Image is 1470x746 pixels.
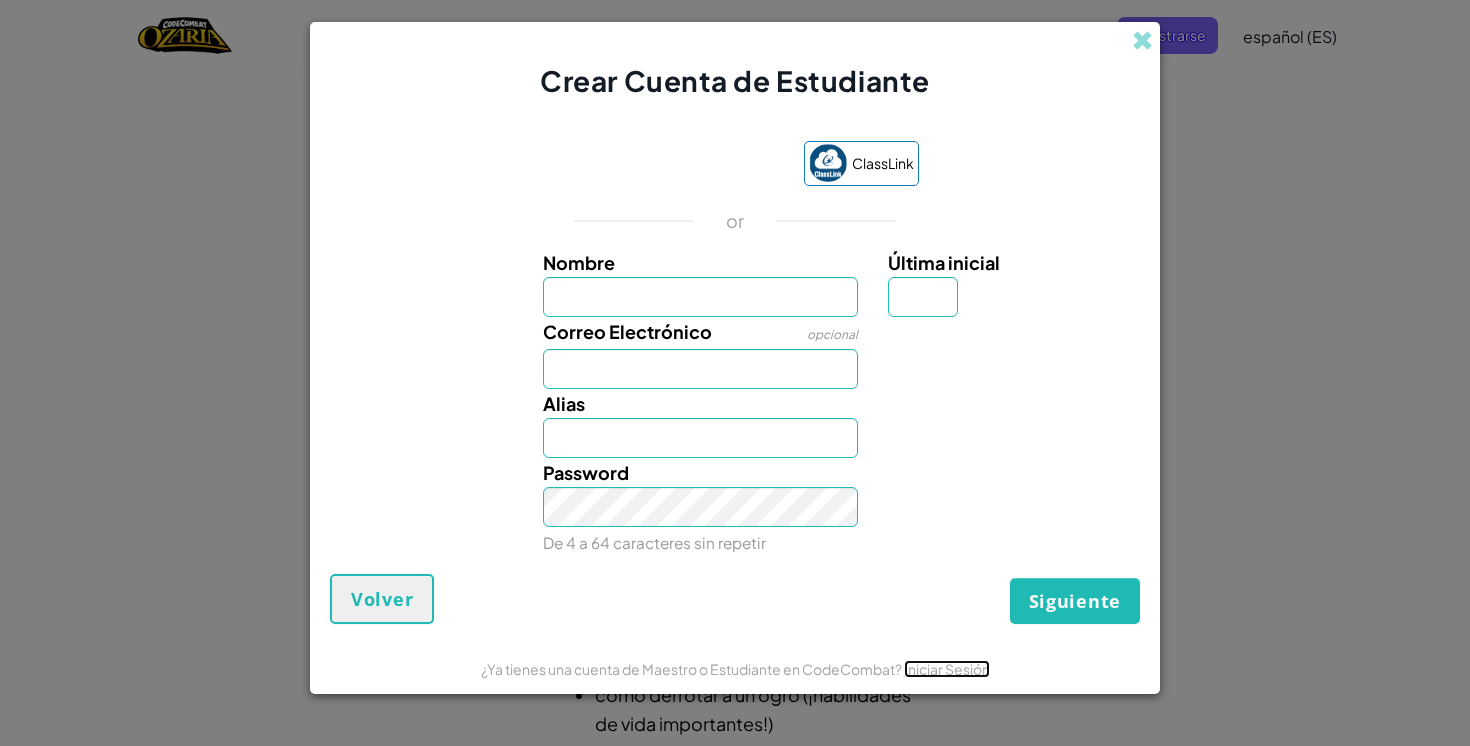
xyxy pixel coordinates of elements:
span: Nombre [543,251,615,274]
button: Siguiente [1010,578,1140,624]
a: Iniciar Sesión [904,660,990,678]
span: opcional [807,327,858,342]
iframe: Botón Iniciar sesión con Google [542,143,794,187]
img: classlink-logo-small.png [809,144,847,182]
span: Última inicial [888,251,1000,274]
span: Correo Electrónico [543,320,712,343]
p: or [726,209,745,233]
span: ¿Ya tienes una cuenta de Maestro o Estudiante en CodeCombat? [481,660,904,678]
span: Crear Cuenta de Estudiante [540,63,930,98]
span: Siguiente [1029,589,1121,613]
span: Alias [543,392,585,415]
button: Volver [330,574,434,624]
span: Password [543,461,629,484]
span: ClassLink [852,149,914,178]
small: De 4 a 64 caracteres sin repetir [543,533,766,552]
span: Volver [351,587,413,611]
